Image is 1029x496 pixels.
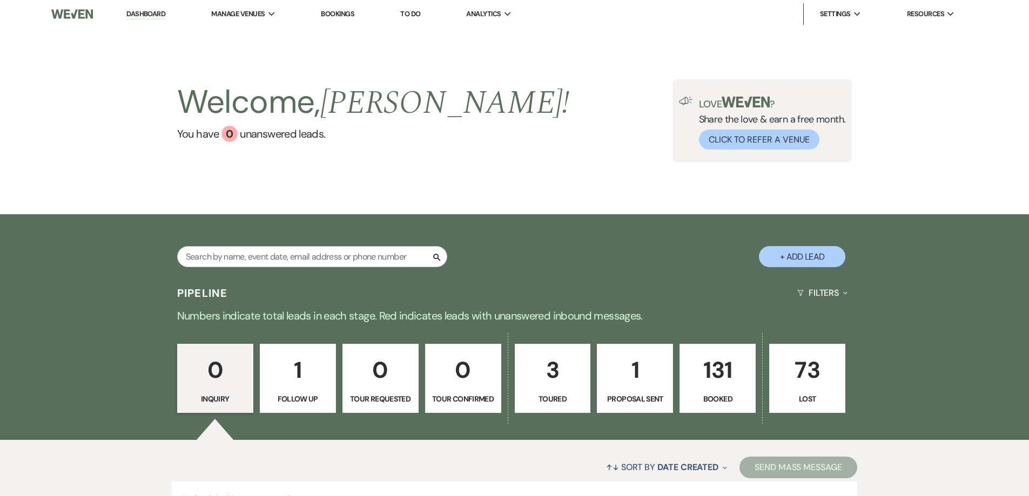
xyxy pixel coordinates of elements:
p: 0 [432,352,494,388]
button: Click to Refer a Venue [699,130,819,150]
p: Booked [687,393,749,405]
button: + Add Lead [759,246,845,267]
p: Lost [776,393,838,405]
a: 3Toured [515,344,591,413]
p: 0 [349,352,412,388]
p: 1 [604,352,666,388]
span: [PERSON_NAME] ! [320,78,570,128]
img: loud-speaker-illustration.svg [679,97,692,105]
p: Love ? [699,97,846,109]
img: Weven Logo [51,3,92,25]
p: Inquiry [184,393,246,405]
a: You have 0 unanswered leads. [177,126,570,142]
button: Filters [793,278,852,307]
span: Settings [820,9,851,19]
span: Date Created [657,461,718,473]
p: 131 [687,352,749,388]
div: Share the love & earn a free month. [692,97,846,150]
img: weven-logo-green.svg [722,97,770,107]
a: 0Tour Requested [342,344,419,413]
p: 0 [184,352,246,388]
p: Proposal Sent [604,393,666,405]
button: Send Mass Message [739,457,857,478]
p: 3 [522,352,584,388]
span: ↑↓ [606,461,619,473]
a: Dashboard [126,9,165,19]
span: Analytics [466,9,501,19]
a: 1Proposal Sent [597,344,673,413]
p: Tour Requested [349,393,412,405]
p: Tour Confirmed [432,393,494,405]
p: 1 [267,352,329,388]
input: Search by name, event date, email address or phone number [177,246,447,267]
p: Toured [522,393,584,405]
a: To Do [400,9,420,18]
a: 0Tour Confirmed [425,344,501,413]
button: Sort By Date Created [602,453,731,481]
a: 0Inquiry [177,344,253,413]
h3: Pipeline [177,286,228,301]
p: 73 [776,352,838,388]
h2: Welcome, [177,79,570,126]
a: Bookings [321,9,354,18]
div: 0 [221,126,238,142]
p: Numbers indicate total leads in each stage. Red indicates leads with unanswered inbound messages. [126,307,904,324]
p: Follow Up [267,393,329,405]
span: Resources [907,9,944,19]
a: 1Follow Up [260,344,336,413]
a: 131Booked [680,344,756,413]
a: 73Lost [769,344,845,413]
span: Manage Venues [211,9,265,19]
